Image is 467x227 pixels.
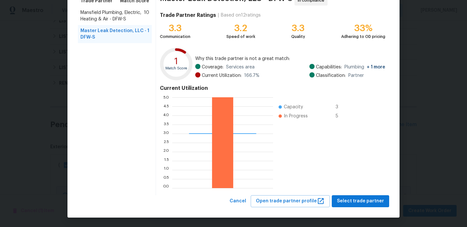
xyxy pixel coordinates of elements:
div: | [216,12,221,18]
div: Communication [160,33,190,40]
text: Match Score [165,66,187,70]
button: Select trade partner [332,195,389,207]
span: Current Utilization: [202,72,242,79]
text: 2.5 [163,141,169,145]
div: 33% [341,25,385,31]
button: Cancel [227,195,249,207]
div: Quality [291,33,305,40]
text: 2.0 [163,150,169,154]
text: 4.5 [163,104,169,108]
span: Coverage: [202,64,223,70]
span: Partner [348,72,364,79]
span: Why this trade partner is not a great match: [195,55,385,62]
span: Master Leak Detection, LLC - DFW-S [80,28,147,41]
span: Services area [226,64,255,70]
text: 3.0 [163,132,169,136]
span: Capacity [284,104,303,110]
span: Capabilities: [316,64,342,70]
span: 3 [336,104,346,110]
text: 1.5 [164,159,169,163]
div: 3.3 [291,25,305,31]
span: 166.7 % [244,72,259,79]
span: Plumbing [344,64,385,70]
h4: Current Utilization [160,85,385,91]
div: Adhering to OD pricing [341,33,385,40]
span: + 1 more [367,65,385,69]
span: 5 [336,113,346,119]
text: 0.5 [163,177,169,181]
span: 1 [147,28,149,41]
span: In Progress [284,113,308,119]
div: Speed of work [226,33,255,40]
span: 10 [144,9,149,22]
div: 3.2 [226,25,255,31]
text: 0.0 [163,186,169,190]
text: 3.5 [163,123,169,126]
div: Based on 12 ratings [221,12,261,18]
span: Classification: [316,72,346,79]
span: Open trade partner profile [256,197,325,205]
span: Cancel [230,197,246,205]
span: Mansfield Plumbing, Electric, Heating & Air - DFW-S [80,9,144,22]
text: 4.0 [163,113,169,117]
text: 1 [174,57,178,66]
text: 5.0 [163,95,169,99]
button: Open trade partner profile [251,195,330,207]
div: 3.3 [160,25,190,31]
h4: Trade Partner Ratings [160,12,216,18]
span: Select trade partner [337,197,384,205]
text: 1.0 [164,168,169,172]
